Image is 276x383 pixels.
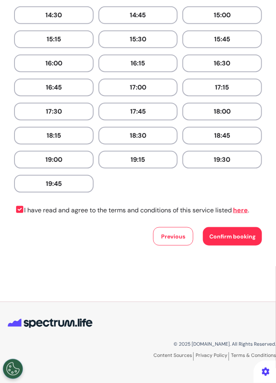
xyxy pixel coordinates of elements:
[98,55,178,72] button: 16:15
[182,151,262,169] button: 19:30
[6,314,94,333] img: Spectrum.Life logo
[98,127,178,145] button: 18:30
[182,6,262,24] button: 15:00
[182,127,262,145] button: 18:45
[153,352,194,361] a: Content Sources
[182,55,262,72] button: 16:30
[196,352,229,361] a: Privacy Policy
[14,206,249,215] p: I have read and agree to the terms and conditions of this service listed .
[98,103,178,120] button: 17:45
[203,227,262,246] button: Confirm booking
[14,103,94,120] button: 17:30
[14,31,94,48] button: 15:15
[14,55,94,72] button: 16:00
[182,79,262,96] button: 17:15
[153,227,193,246] button: Previous
[209,233,256,240] span: Confirm booking
[98,151,178,169] button: 19:15
[14,6,94,24] button: 14:30
[98,6,178,24] button: 14:45
[232,206,248,214] a: here
[231,352,276,359] a: Terms & Conditions
[14,151,94,169] button: 19:00
[98,31,178,48] button: 15:30
[14,175,94,193] button: 19:45
[98,79,178,96] button: 17:00
[182,103,262,120] button: 18:00
[14,79,94,96] button: 16:45
[14,127,94,145] button: 18:15
[3,359,23,379] button: Open Preferences
[182,31,262,48] button: 15:45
